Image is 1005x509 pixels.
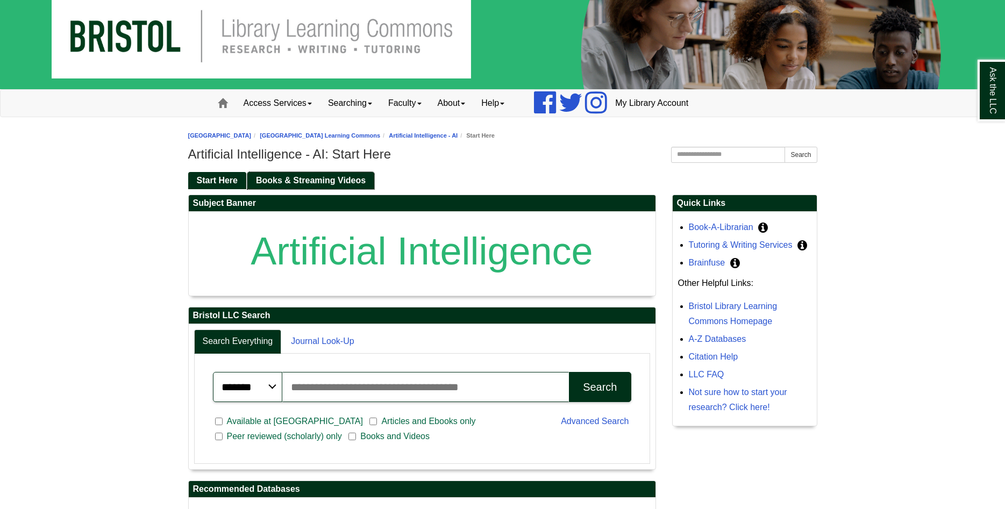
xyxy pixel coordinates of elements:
[689,223,753,232] a: Book-A-Librarian
[561,417,629,426] a: Advanced Search
[689,370,724,379] a: LLC FAQ
[430,90,474,117] a: About
[251,230,593,273] span: Artificial Intelligence
[189,307,655,324] h2: Bristol LLC Search
[188,132,252,139] a: [GEOGRAPHIC_DATA]
[389,132,458,139] a: Artificial Intelligence - AI
[247,172,374,190] a: Books & Streaming Videos
[369,417,377,426] input: Articles and Ebooks only
[215,417,223,426] input: Available at [GEOGRAPHIC_DATA]
[689,334,746,343] a: A-Z Databases
[473,90,512,117] a: Help
[673,195,817,212] h2: Quick Links
[188,131,817,141] nav: breadcrumb
[320,90,380,117] a: Searching
[348,432,356,441] input: Books and Videos
[785,147,817,163] button: Search
[458,131,495,141] li: Start Here
[188,172,246,190] a: Start Here
[689,352,738,361] a: Citation Help
[282,329,362,354] a: Journal Look-Up
[215,432,223,441] input: Peer reviewed (scholarly) only
[678,276,811,291] p: Other Helpful Links:
[607,90,696,117] a: My Library Account
[188,171,817,189] div: Guide Pages
[377,415,480,428] span: Articles and Ebooks only
[689,302,778,326] a: Bristol Library Learning Commons Homepage
[380,90,430,117] a: Faculty
[223,415,367,428] span: Available at [GEOGRAPHIC_DATA]
[689,388,787,412] a: Not sure how to start your research? Click here!
[260,132,380,139] a: [GEOGRAPHIC_DATA] Learning Commons
[189,481,655,498] h2: Recommended Databases
[223,430,346,443] span: Peer reviewed (scholarly) only
[689,240,793,249] a: Tutoring & Writing Services
[188,147,817,162] h1: Artificial Intelligence - AI: Start Here
[189,195,655,212] h2: Subject Banner
[583,381,617,393] div: Search
[569,372,631,402] button: Search
[256,176,366,185] span: Books & Streaming Videos
[236,90,320,117] a: Access Services
[197,176,238,185] span: Start Here
[689,258,725,267] a: Brainfuse
[194,329,282,354] a: Search Everything
[356,430,434,443] span: Books and Videos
